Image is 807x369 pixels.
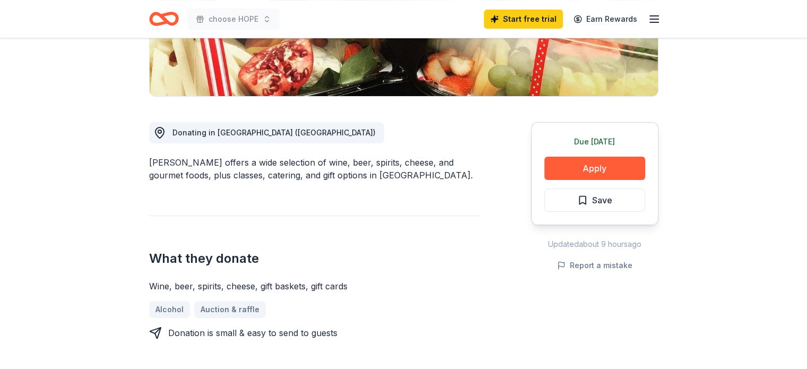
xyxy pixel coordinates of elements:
div: Due [DATE] [544,135,645,148]
a: Alcohol [149,301,190,318]
div: Donation is small & easy to send to guests [168,327,337,339]
div: Updated about 9 hours ago [531,238,658,251]
a: Earn Rewards [567,10,644,29]
h2: What they donate [149,250,480,267]
span: Donating in [GEOGRAPHIC_DATA] ([GEOGRAPHIC_DATA]) [172,128,376,137]
a: Start free trial [484,10,563,29]
span: choose HOPE [209,13,258,25]
button: Save [544,188,645,212]
div: Wine, beer, spirits, cheese, gift baskets, gift cards [149,280,480,293]
span: Save [592,193,612,207]
button: Report a mistake [557,259,632,272]
button: Apply [544,157,645,180]
a: Auction & raffle [194,301,266,318]
a: Home [149,6,179,31]
div: [PERSON_NAME] offers a wide selection of wine, beer, spirits, cheese, and gourmet foods, plus cla... [149,156,480,182]
button: choose HOPE [187,8,280,30]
